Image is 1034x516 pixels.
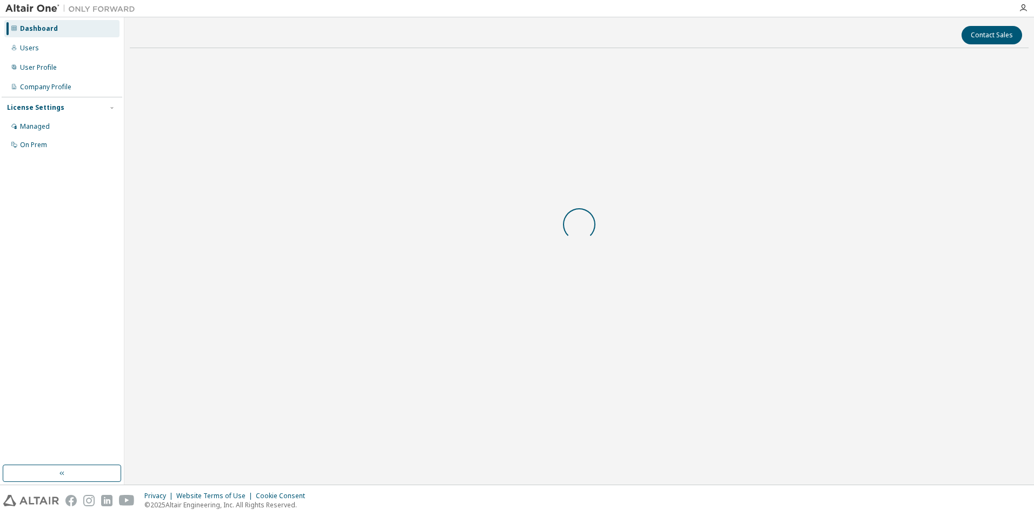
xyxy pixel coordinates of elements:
[7,103,64,112] div: License Settings
[65,495,77,506] img: facebook.svg
[20,122,50,131] div: Managed
[83,495,95,506] img: instagram.svg
[144,500,311,510] p: © 2025 Altair Engineering, Inc. All Rights Reserved.
[962,26,1022,44] button: Contact Sales
[20,44,39,52] div: Users
[20,141,47,149] div: On Prem
[256,492,311,500] div: Cookie Consent
[5,3,141,14] img: Altair One
[101,495,112,506] img: linkedin.svg
[119,495,135,506] img: youtube.svg
[176,492,256,500] div: Website Terms of Use
[20,24,58,33] div: Dashboard
[20,83,71,91] div: Company Profile
[3,495,59,506] img: altair_logo.svg
[144,492,176,500] div: Privacy
[20,63,57,72] div: User Profile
